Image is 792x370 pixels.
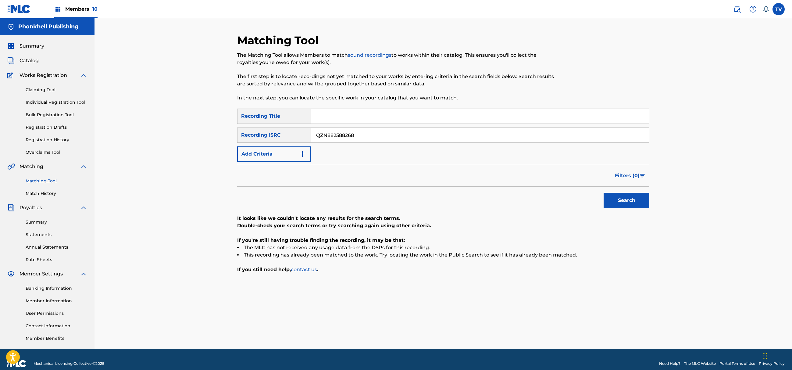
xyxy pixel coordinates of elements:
[20,42,44,50] span: Summary
[7,42,15,50] img: Summary
[26,219,87,225] a: Summary
[26,244,87,250] a: Annual Statements
[237,266,649,273] p: If you still need help, .
[604,193,649,208] button: Search
[762,341,792,370] iframe: Chat Widget
[26,178,87,184] a: Matching Tool
[237,94,555,102] p: In the next step, you can locate the specific work in your catalog that you want to match.
[26,298,87,304] a: Member Information
[747,3,759,15] div: Help
[7,5,31,13] img: MLC Logo
[659,361,680,366] a: Need Help?
[26,190,87,197] a: Match History
[7,72,15,79] img: Works Registration
[237,237,649,244] p: If you're still having trouble finding the recording, it may be that:
[611,168,649,183] button: Filters (0)
[26,323,87,329] a: Contact Information
[763,347,767,365] div: Ziehen
[731,3,743,15] a: Public Search
[762,341,792,370] div: Chat-Widget
[18,23,79,30] h5: Phonkhell Publishing
[20,163,43,170] span: Matching
[237,222,649,229] p: Double-check your search terms or try searching again using other criteria.
[26,137,87,143] a: Registration History
[615,172,640,179] span: Filters ( 0 )
[34,361,104,366] span: Mechanical Licensing Collective © 2025
[291,267,317,272] a: contact us
[763,6,769,12] div: Notifications
[237,73,555,88] p: The first step is to locate recordings not yet matched to your works by entering criteria in the ...
[237,109,649,211] form: Search Form
[20,204,42,211] span: Royalties
[26,87,87,93] a: Claiming Tool
[26,335,87,342] a: Member Benefits
[299,150,306,158] img: 9d2ae6d4665cec9f34b9.svg
[80,163,87,170] img: expand
[237,52,555,66] p: The Matching Tool allows Members to match to works within their catalog. This ensures you'll coll...
[26,310,87,317] a: User Permissions
[80,270,87,278] img: expand
[26,285,87,292] a: Banking Information
[20,72,67,79] span: Works Registration
[237,34,322,47] h2: Matching Tool
[733,5,741,13] img: search
[26,124,87,131] a: Registration Drafts
[749,5,757,13] img: help
[26,257,87,263] a: Rate Sheets
[54,5,62,13] img: Top Rightsholders
[80,204,87,211] img: expand
[7,57,39,64] a: CatalogCatalog
[759,361,785,366] a: Privacy Policy
[20,57,39,64] span: Catalog
[65,5,98,13] span: Members
[20,270,63,278] span: Member Settings
[92,6,98,12] span: 10
[80,72,87,79] img: expand
[237,146,311,162] button: Add Criteria
[684,361,716,366] a: The MLC Website
[237,215,649,222] p: It looks like we couldn't locate any results for the search terms.
[7,42,44,50] a: SummarySummary
[772,3,785,15] div: User Menu
[7,360,26,367] img: logo
[26,149,87,156] a: Overclaims Tool
[640,174,645,178] img: filter
[26,99,87,106] a: Individual Registration Tool
[348,52,391,58] a: sound recordings
[26,232,87,238] a: Statements
[7,57,15,64] img: Catalog
[7,270,15,278] img: Member Settings
[237,244,649,251] li: The MLC has not received any usage data from the DSPs for this recording.
[775,257,792,306] iframe: Resource Center
[26,112,87,118] a: Bulk Registration Tool
[719,361,755,366] a: Portal Terms of Use
[7,23,15,31] img: Accounts
[7,163,15,170] img: Matching
[237,251,649,259] li: This recording has already been matched to the work. Try locating the work in the Public Search t...
[7,204,15,211] img: Royalties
